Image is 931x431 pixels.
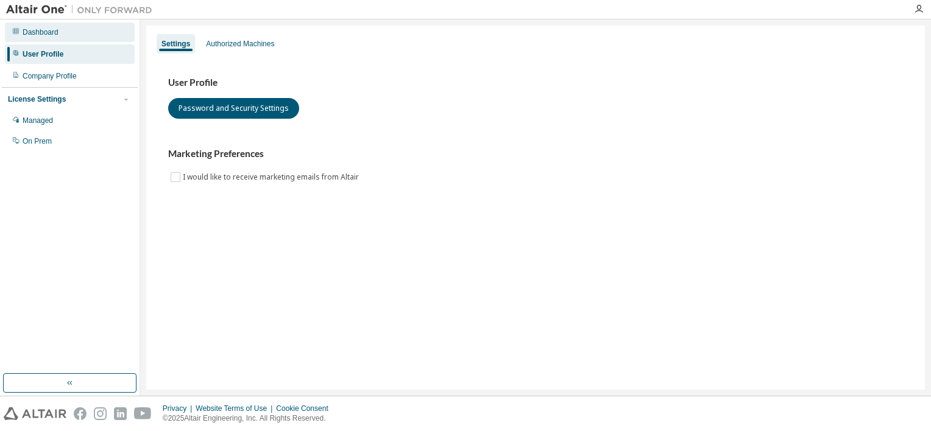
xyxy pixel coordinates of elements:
[196,404,276,413] div: Website Terms of Use
[23,136,52,146] div: On Prem
[163,404,196,413] div: Privacy
[23,71,77,81] div: Company Profile
[6,4,158,16] img: Altair One
[134,407,152,420] img: youtube.svg
[94,407,107,420] img: instagram.svg
[23,49,63,59] div: User Profile
[168,77,903,89] h3: User Profile
[23,116,53,125] div: Managed
[183,170,361,184] label: I would like to receive marketing emails from Altair
[23,27,58,37] div: Dashboard
[8,94,66,104] div: License Settings
[4,407,66,420] img: altair_logo.svg
[168,148,903,160] h3: Marketing Preferences
[114,407,127,420] img: linkedin.svg
[161,39,190,49] div: Settings
[276,404,335,413] div: Cookie Consent
[168,98,299,119] button: Password and Security Settings
[163,413,336,424] p: © 2025 Altair Engineering, Inc. All Rights Reserved.
[74,407,87,420] img: facebook.svg
[206,39,274,49] div: Authorized Machines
